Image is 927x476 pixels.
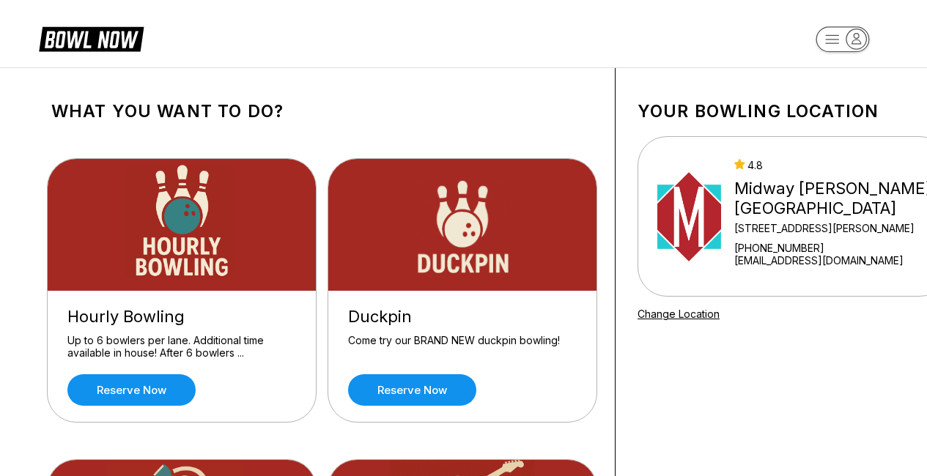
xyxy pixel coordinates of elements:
[348,307,577,327] div: Duckpin
[67,374,196,406] a: Reserve now
[67,334,296,360] div: Up to 6 bowlers per lane. Additional time available in house! After 6 bowlers ...
[328,159,598,291] img: Duckpin
[48,159,317,291] img: Hourly Bowling
[348,374,476,406] a: Reserve now
[67,307,296,327] div: Hourly Bowling
[51,101,593,122] h1: What you want to do?
[657,162,721,272] img: Midway Bowling - Carlisle
[348,334,577,360] div: Come try our BRAND NEW duckpin bowling!
[638,308,720,320] a: Change Location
